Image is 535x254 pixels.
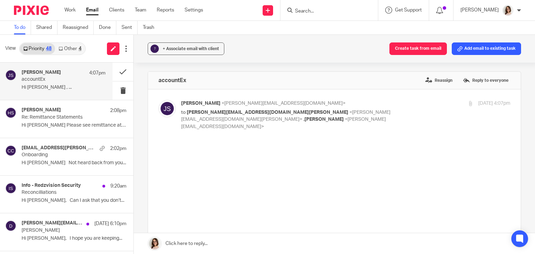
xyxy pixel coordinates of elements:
[424,75,454,86] label: Reassign
[5,70,16,81] img: svg%3E
[502,5,513,16] img: Caroline%20-%20HS%20-%20LI.png
[22,183,81,189] h4: Info - Redzvision Security
[20,43,55,54] a: Priority48
[294,8,357,15] input: Search
[389,42,447,55] button: Create task from email
[303,117,304,122] span: ,
[158,100,176,117] img: svg%3E
[304,117,344,122] span: [PERSON_NAME]
[181,101,220,106] span: [PERSON_NAME]
[55,43,85,54] a: Other4
[22,220,83,226] h4: [PERSON_NAME][EMAIL_ADDRESS][DOMAIN_NAME]
[163,47,219,51] span: + Associate email with client
[109,7,124,14] a: Clients
[150,45,159,53] div: ?
[86,7,99,14] a: Email
[181,117,386,129] span: <[PERSON_NAME][EMAIL_ADDRESS][DOMAIN_NAME]>
[5,107,16,118] img: svg%3E
[14,6,49,15] img: Pixie
[452,42,521,55] button: Add email to existing task
[36,21,57,34] a: Shared
[22,70,61,76] h4: [PERSON_NAME]
[395,8,422,13] span: Get Support
[14,21,31,34] a: To do
[181,110,186,115] span: to
[461,75,510,86] label: Reply to everyone
[158,77,186,84] h4: accountEx
[5,220,16,231] img: svg%3E
[122,21,138,34] a: Sent
[79,46,82,51] div: 4
[5,45,16,52] span: View
[5,183,16,194] img: svg%3E
[222,101,346,106] span: <[PERSON_NAME][EMAIL_ADDRESS][DOMAIN_NAME]>
[63,21,94,34] a: Reassigned
[94,220,126,227] p: [DATE] 6:10pm
[148,42,224,55] button: ? + Associate email with client
[22,114,106,120] p: Re: Remittance Statements
[22,236,126,241] p: Hi [PERSON_NAME], I hope you are keeping...
[22,228,106,233] p: [PERSON_NAME]
[64,7,76,14] a: Work
[143,21,160,34] a: Trash
[22,107,61,113] h4: [PERSON_NAME]
[135,7,146,14] a: Team
[22,152,106,158] p: Onboarding
[5,145,16,156] img: svg%3E
[22,160,126,166] p: Hi [PERSON_NAME] Not heard back from you...
[185,7,203,14] a: Settings
[22,198,126,204] p: Hi [PERSON_NAME], Can I ask that you don’t...
[22,190,106,196] p: Reconcilliations
[157,7,174,14] a: Reports
[22,145,96,151] h4: [EMAIL_ADDRESS][PERSON_NAME][DOMAIN_NAME], [PERSON_NAME], Me
[46,46,52,51] div: 48
[89,70,106,77] p: 4:07pm
[99,21,116,34] a: Done
[478,100,510,107] p: [DATE] 4:07pm
[22,85,106,90] p: Hi [PERSON_NAME] , ...
[110,145,126,152] p: 2:02pm
[110,107,126,114] p: 2:08pm
[22,77,89,82] p: accountEx
[187,110,348,115] span: [PERSON_NAME][EMAIL_ADDRESS][DOMAIN_NAME][PERSON_NAME]
[22,122,126,128] p: Hi [PERSON_NAME] Please see remittance attached for...
[460,7,499,14] p: [PERSON_NAME]
[110,183,126,190] p: 9:20am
